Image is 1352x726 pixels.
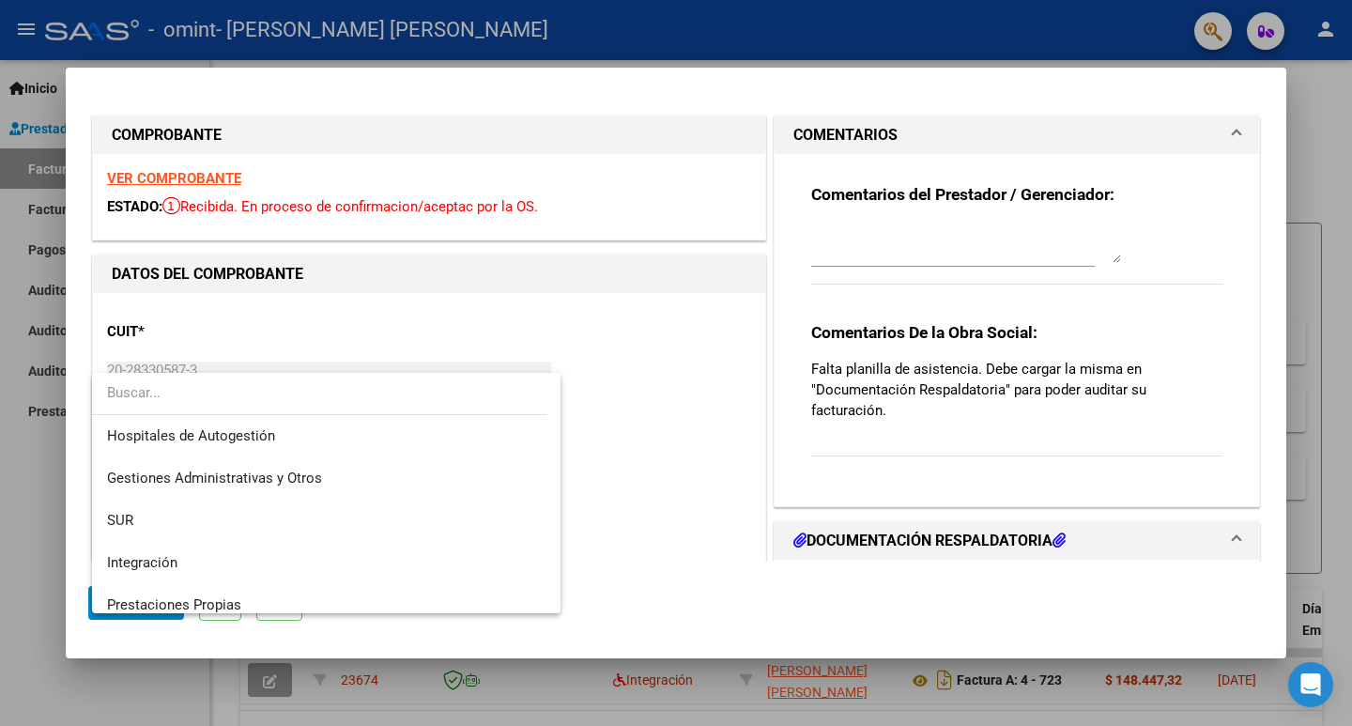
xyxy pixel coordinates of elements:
span: Prestaciones Propias [107,596,241,613]
div: Open Intercom Messenger [1288,662,1333,707]
span: SUR [107,512,133,529]
span: Integración [107,554,177,571]
input: dropdown search [92,372,546,414]
span: Hospitales de Autogestión [107,427,275,444]
span: Gestiones Administrativas y Otros [107,470,322,487]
